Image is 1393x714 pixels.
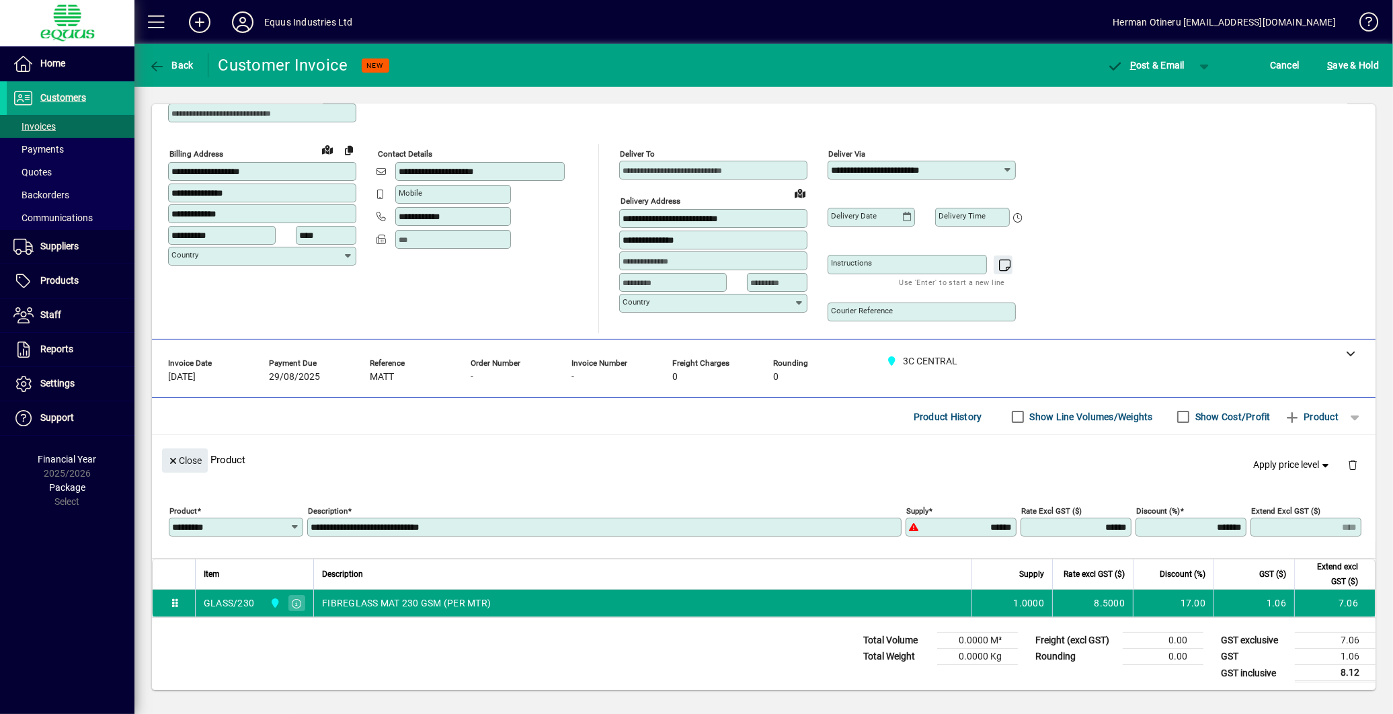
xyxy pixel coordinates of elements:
button: Post & Email [1100,53,1191,77]
span: ost & Email [1107,60,1185,71]
td: 0.0000 M³ [937,633,1018,649]
a: Communications [7,206,134,229]
td: 8.12 [1295,665,1376,682]
button: Delete [1337,448,1369,481]
td: Rounding [1029,649,1123,665]
span: Back [149,60,194,71]
td: Freight (excl GST) [1029,633,1123,649]
mat-label: Delivery time [939,211,986,221]
span: Reports [40,344,73,354]
div: Herman Otineru [EMAIL_ADDRESS][DOMAIN_NAME] [1113,11,1336,33]
span: 1.0000 [1014,596,1045,610]
button: Apply price level [1248,453,1337,477]
span: Apply price level [1254,458,1332,472]
mat-label: Discount (%) [1136,506,1180,516]
span: P [1130,60,1136,71]
div: Product [152,435,1376,484]
span: Cancel [1270,54,1300,76]
span: Close [167,450,202,472]
button: Close [162,448,208,473]
td: 1.06 [1213,590,1294,617]
span: Customers [40,92,86,103]
mat-label: Deliver To [620,149,655,159]
span: Package [49,482,85,493]
span: 0 [773,372,779,383]
mat-label: Courier Reference [831,306,893,315]
a: Home [7,47,134,81]
span: Suppliers [40,241,79,251]
span: Description [322,567,363,582]
td: Total Volume [857,633,937,649]
td: 0.00 [1123,649,1203,665]
a: Support [7,401,134,435]
mat-label: Country [623,297,649,307]
a: Products [7,264,134,298]
span: 0 [672,372,678,383]
a: Reports [7,333,134,366]
span: [DATE] [168,372,196,383]
a: Quotes [7,161,134,184]
label: Show Line Volumes/Weights [1027,410,1153,424]
a: View on map [789,182,811,204]
a: Knowledge Base [1349,3,1376,46]
a: Staff [7,299,134,332]
a: Invoices [7,115,134,138]
mat-label: Extend excl GST ($) [1251,506,1320,516]
span: Financial Year [38,454,97,465]
span: Settings [40,378,75,389]
td: 7.06 [1294,590,1375,617]
td: Total Weight [857,649,937,665]
app-page-header-button: Close [159,454,211,466]
td: 0.0000 Kg [937,649,1018,665]
mat-label: Instructions [831,258,872,268]
span: S [1327,60,1332,71]
span: Backorders [13,190,69,200]
button: Copy to Delivery address [338,139,360,161]
button: Add [178,10,221,34]
span: Product [1284,406,1339,428]
span: FIBREGLASS MAT 230 GSM (PER MTR) [322,596,491,610]
mat-label: Rate excl GST ($) [1021,506,1082,516]
td: 7.06 [1295,633,1376,649]
span: Supply [1019,567,1044,582]
span: Rate excl GST ($) [1064,567,1125,582]
span: ave & Hold [1327,54,1379,76]
a: Settings [7,367,134,401]
span: Discount (%) [1160,567,1205,582]
span: Item [204,567,220,582]
div: Customer Invoice [218,54,348,76]
span: Home [40,58,65,69]
mat-label: Country [171,250,198,260]
div: Equus Industries Ltd [264,11,353,33]
span: 3C CENTRAL [266,596,282,610]
span: Products [40,275,79,286]
span: Payments [13,144,64,155]
a: Suppliers [7,230,134,264]
span: MATT [370,372,394,383]
td: 0.00 [1123,633,1203,649]
button: Product [1277,405,1345,429]
mat-label: Description [308,506,348,516]
td: 1.06 [1295,649,1376,665]
mat-label: Supply [906,506,928,516]
span: Support [40,412,74,423]
button: Cancel [1267,53,1303,77]
button: Product History [908,405,988,429]
span: - [571,372,574,383]
td: GST exclusive [1214,633,1295,649]
mat-label: Deliver via [828,149,865,159]
mat-hint: Use 'Enter' to start a new line [900,274,1005,290]
label: Show Cost/Profit [1193,410,1271,424]
span: Product History [914,406,982,428]
span: Staff [40,309,61,320]
td: GST [1214,649,1295,665]
span: Communications [13,212,93,223]
td: GST inclusive [1214,665,1295,682]
div: 8.5000 [1061,596,1125,610]
span: NEW [367,61,384,70]
button: Profile [221,10,264,34]
span: 29/08/2025 [269,372,320,383]
span: - [471,372,473,383]
app-page-header-button: Delete [1337,459,1369,471]
span: Extend excl GST ($) [1303,559,1358,589]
